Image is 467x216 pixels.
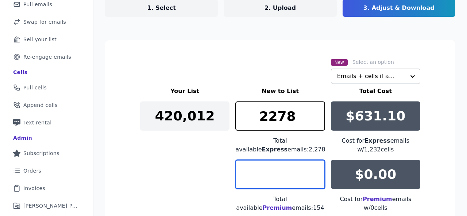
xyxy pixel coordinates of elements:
span: Subscriptions [23,150,59,157]
a: Orders [6,163,87,179]
a: Append cells [6,97,87,113]
p: 3. Adjust & Download [363,4,435,12]
a: Invoices [6,180,87,196]
span: Premium [363,196,392,202]
label: Select an option [352,58,394,66]
h3: New to List [235,87,325,96]
h3: Your List [140,87,229,96]
p: 1. Select [147,4,176,12]
span: Re-engage emails [23,53,71,61]
div: Admin [13,134,32,142]
div: Total available emails: 154 [235,195,325,212]
a: Swap for emails [6,14,87,30]
span: Orders [23,167,41,174]
a: Pull cells [6,80,87,96]
span: [PERSON_NAME] Performance [23,202,78,209]
a: [PERSON_NAME] Performance [6,198,87,214]
div: Total available emails: 2,278 [235,136,325,154]
p: $0.00 [355,167,396,182]
span: Express [262,146,288,153]
p: 2. Upload [265,4,296,12]
a: Subscriptions [6,145,87,161]
span: Express [364,137,390,144]
span: Append cells [23,101,58,109]
p: 420,012 [155,109,215,123]
h3: Total Cost [331,87,420,96]
a: Sell your list [6,31,87,47]
p: $631.10 [346,109,405,123]
div: Cost for emails w/ 1,232 cells [331,136,420,154]
a: Re-engage emails [6,49,87,65]
div: Cells [13,69,27,76]
span: Premium [263,204,292,211]
span: Sell your list [23,36,57,43]
span: Text rental [23,119,52,126]
a: Text rental [6,115,87,131]
div: Cost for emails w/ 0 cells [331,195,420,212]
span: Pull emails [23,1,52,8]
span: New [331,59,348,66]
span: Pull cells [23,84,47,91]
span: Swap for emails [23,18,66,26]
span: Invoices [23,185,45,192]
